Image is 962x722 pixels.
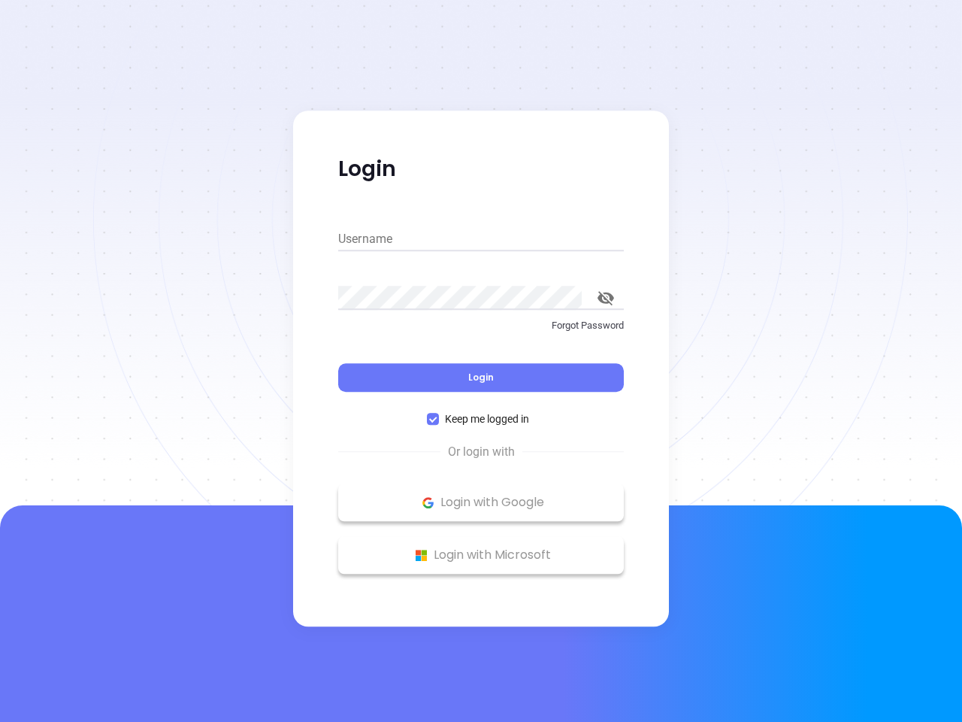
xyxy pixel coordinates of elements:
p: Forgot Password [338,318,624,333]
button: Login [338,363,624,392]
a: Forgot Password [338,318,624,345]
span: Keep me logged in [439,411,535,427]
span: Or login with [440,443,522,461]
span: Login [468,371,494,384]
img: Google Logo [419,493,437,512]
button: Microsoft Logo Login with Microsoft [338,536,624,574]
p: Login [338,156,624,183]
p: Login with Microsoft [346,544,616,566]
button: toggle password visibility [588,280,624,316]
button: Google Logo Login with Google [338,484,624,521]
img: Microsoft Logo [412,546,431,565]
p: Login with Google [346,491,616,514]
